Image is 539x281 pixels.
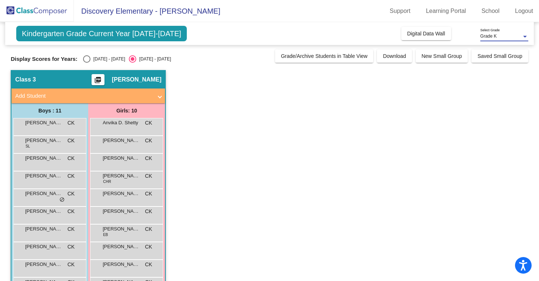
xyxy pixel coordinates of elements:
span: [PERSON_NAME] [25,208,62,215]
div: [DATE] - [DATE] [90,56,125,62]
span: Saved Small Group [477,53,522,59]
a: School [476,5,505,17]
span: Grade/Archive Students in Table View [281,53,368,59]
span: [PERSON_NAME] [25,155,62,162]
span: [PERSON_NAME], [PERSON_NAME] [103,190,140,197]
button: New Small Group [416,49,468,63]
span: [PERSON_NAME] [25,243,62,250]
span: [PERSON_NAME] [103,208,140,215]
span: [PERSON_NAME] [103,172,140,180]
span: [PERSON_NAME] [103,137,140,144]
button: Grade/Archive Students in Table View [275,49,374,63]
span: [PERSON_NAME] [25,225,62,233]
span: CK [145,119,152,127]
span: CK [145,243,152,251]
span: CK [145,137,152,145]
span: do_not_disturb_alt [59,197,65,203]
span: [PERSON_NAME] [103,261,140,268]
span: Digital Data Wall [407,31,445,37]
span: Download [383,53,406,59]
span: Kindergarten Grade Current Year [DATE]-[DATE] [16,26,187,41]
span: [PERSON_NAME] [25,172,62,180]
a: Learning Portal [420,5,472,17]
span: CK [68,119,75,127]
span: CK [68,261,75,268]
div: Boys : 11 [11,103,88,118]
div: [DATE] - [DATE] [136,56,171,62]
span: EB [103,232,108,237]
span: [PERSON_NAME] [112,76,161,83]
a: Support [384,5,416,17]
span: CK [145,261,152,268]
button: Print Students Details [92,74,104,85]
mat-icon: picture_as_pdf [93,76,102,87]
span: CK [68,190,75,198]
span: [PERSON_NAME] [25,190,62,197]
span: CK [145,208,152,215]
mat-panel-title: Add Student [15,92,152,100]
mat-expansion-panel-header: Add Student [11,89,165,103]
span: [PERSON_NAME] [103,155,140,162]
span: [PERSON_NAME] [103,225,140,233]
span: Grade K [480,34,497,39]
span: CK [68,155,75,162]
span: Discovery Elementary - [PERSON_NAME] [74,5,220,17]
span: CK [145,155,152,162]
span: [PERSON_NAME] [25,261,62,268]
span: Display Scores for Years: [11,56,78,62]
span: CK [68,243,75,251]
span: Anvika D. Shetty [103,119,140,126]
span: New Small Group [422,53,462,59]
span: CHR [103,179,111,184]
button: Saved Small Group [471,49,528,63]
span: CK [68,137,75,145]
a: Logout [509,5,539,17]
span: SL [25,143,30,149]
mat-radio-group: Select an option [83,55,171,63]
span: [PERSON_NAME] [PERSON_NAME] [25,137,62,144]
div: Girls: 10 [88,103,165,118]
span: Class 3 [15,76,36,83]
span: CK [68,172,75,180]
span: [PERSON_NAME] [25,119,62,126]
span: [PERSON_NAME] [103,243,140,250]
span: CK [145,190,152,198]
span: CK [68,225,75,233]
span: CK [145,172,152,180]
button: Download [377,49,412,63]
span: CK [145,225,152,233]
span: CK [68,208,75,215]
button: Digital Data Wall [401,27,451,40]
